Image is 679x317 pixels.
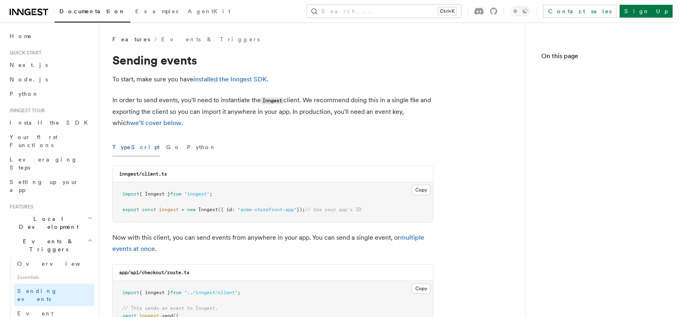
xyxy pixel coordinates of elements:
[10,32,32,40] span: Home
[620,5,673,18] a: Sign Up
[412,185,431,195] button: Copy
[261,97,283,104] code: Inngest
[6,212,94,234] button: Local Development
[161,35,260,43] a: Events & Triggers
[112,232,433,254] p: Now with this client, you can send events from anywhere in your app. You can send a single event,...
[10,119,93,126] span: Install the SDK
[218,207,232,212] span: ({ id
[187,207,195,212] span: new
[122,305,218,311] span: // This sends an event to Inngest.
[412,283,431,294] button: Copy
[6,215,87,231] span: Local Development
[184,290,238,295] span: "../inngest/client"
[112,35,150,43] span: Features
[170,191,181,197] span: from
[122,290,139,295] span: import
[543,5,616,18] a: Contact sales
[170,290,181,295] span: from
[198,207,218,212] span: Inngest
[10,179,79,193] span: Setting up your app
[139,290,170,295] span: { inngest }
[17,260,100,267] span: Overview
[6,107,45,114] span: Inngest tour
[10,76,48,83] span: Node.js
[238,290,240,295] span: ;
[307,5,461,18] button: Search...Ctrl+K
[305,207,361,212] span: // Use your app's ID
[183,2,235,22] a: AgentKit
[122,207,139,212] span: export
[6,87,94,101] a: Python
[166,138,181,156] button: Go
[232,207,235,212] span: :
[6,29,94,43] a: Home
[14,256,94,271] a: Overview
[6,237,87,253] span: Events & Triggers
[6,58,94,72] a: Next.js
[297,207,305,212] span: });
[135,8,178,14] span: Examples
[6,204,33,210] span: Features
[184,191,209,197] span: "inngest"
[10,62,48,68] span: Next.js
[14,271,94,284] span: Essentials
[6,115,94,130] a: Install the SDK
[130,2,183,22] a: Examples
[6,234,94,256] button: Events & Triggers
[112,74,433,85] p: To start, make sure you have .
[139,191,170,197] span: { Inngest }
[142,207,156,212] span: const
[209,191,212,197] span: ;
[510,6,530,16] button: Toggle dark mode
[59,8,126,14] span: Documentation
[193,75,267,83] a: installed the Inngest SDK
[112,234,424,252] a: multiple events at once
[10,91,39,97] span: Python
[438,7,456,15] kbd: Ctrl+K
[17,288,57,302] span: Sending events
[119,171,167,177] code: inngest/client.ts
[122,191,139,197] span: import
[159,207,179,212] span: inngest
[130,119,181,127] a: we'll cover below
[6,152,94,175] a: Leveraging Steps
[188,8,230,14] span: AgentKit
[6,50,41,56] span: Quick start
[112,95,433,129] p: In order to send events, you'll need to instantiate the client. We recommend doing this in a sing...
[6,130,94,152] a: Your first Functions
[541,51,663,64] h4: On this page
[10,134,57,148] span: Your first Functions
[10,156,77,171] span: Leveraging Steps
[119,270,189,275] code: app/api/checkout/route.ts
[238,207,297,212] span: "acme-storefront-app"
[181,207,184,212] span: =
[112,138,160,156] button: TypeScript
[55,2,130,22] a: Documentation
[6,72,94,87] a: Node.js
[187,138,216,156] button: Python
[14,284,94,306] a: Sending events
[6,175,94,197] a: Setting up your app
[112,53,433,67] h1: Sending events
